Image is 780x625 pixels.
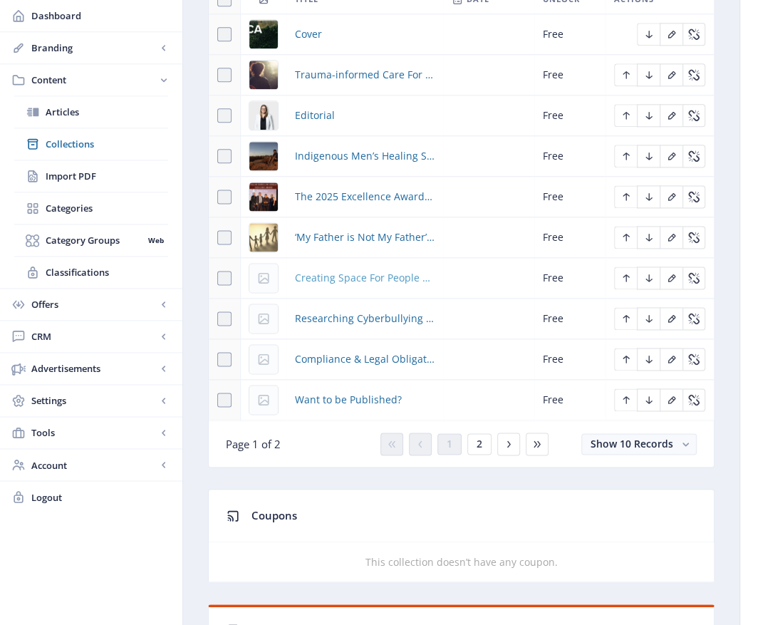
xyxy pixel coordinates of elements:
a: Import PDF [14,160,168,192]
a: Edit page [682,270,705,284]
a: Edit page [614,351,637,365]
img: 0d26c4bc-80e7-4da4-b8bb-5c0a56fdffaf.png [249,101,278,130]
a: The 2025 Excellence Awards in Counselling [295,188,435,205]
a: Collections [14,128,168,160]
a: Cover [295,26,322,43]
img: a6e3a276-54b7-42b9-a65c-49dbae380a27.png [249,61,278,89]
a: Edit page [682,351,705,365]
a: Researching Cyberbullying In Youth Mental Health and Working Towards Holistic Interventions [295,310,435,327]
a: ‘My Father is Not My Father’: Counselling Adults Discovering Misattributed Paternity [295,229,435,246]
span: Page 1 of 2 [226,437,281,451]
a: Editorial [295,107,335,124]
a: Edit page [637,229,660,243]
a: Edit page [637,189,660,202]
td: Free [534,299,605,339]
a: Trauma-informed Care For Marginalised and [MEDICAL_DATA] Communities [295,66,435,83]
td: Free [534,177,605,217]
a: Edit page [614,229,637,243]
span: Articles [46,105,168,119]
a: Edit page [682,67,705,81]
span: Coupons [251,508,297,522]
a: Edit page [682,229,705,243]
a: Edit page [660,270,682,284]
span: Settings [31,393,157,408]
span: Categories [46,201,168,215]
a: Edit page [660,189,682,202]
div: This collection doesn’t have any coupon. [209,554,714,571]
a: Edit page [637,311,660,324]
a: Creating Space For People To Process VAD-Related Grief [295,269,435,286]
td: Free [534,258,605,299]
td: Free [534,339,605,380]
span: Collections [46,137,168,151]
img: 20ee9108-f847-4bf2-ba85-063b0af2a570.png [249,20,278,48]
td: Free [534,95,605,136]
a: Edit page [637,108,660,121]
img: 720a254a-ddbf-4c43-9fba-4a5e32134782.png [249,223,278,252]
a: Indigenous Men’s Healing Shed [295,148,435,165]
span: Branding [31,41,157,55]
img: ab981ce0-861b-4202-afd4-bc964d025124.png [249,182,278,211]
a: Category GroupsWeb [14,224,168,256]
a: Edit page [614,108,637,121]
a: Edit page [682,392,705,406]
a: Edit page [660,351,682,365]
span: Classifications [46,265,168,279]
span: CRM [31,329,157,344]
span: 2 [477,438,482,450]
button: Show 10 Records [581,433,697,455]
td: Free [534,14,605,55]
a: Edit page [682,311,705,324]
a: Edit page [637,392,660,406]
a: Edit page [660,26,682,40]
a: Edit page [614,148,637,162]
a: Edit page [660,392,682,406]
a: Edit page [614,392,637,406]
span: Advertisements [31,361,157,376]
img: 6dde319b-8f8b-49d8-9f21-8e6d4efffd5c.png [249,142,278,170]
a: Edit page [682,148,705,162]
a: Edit page [660,311,682,324]
a: Want to be Published? [295,391,402,408]
app-collection-view: Coupons [208,489,714,583]
a: Edit page [614,67,637,81]
a: Edit page [637,270,660,284]
a: Edit page [682,26,705,40]
td: Free [534,136,605,177]
span: 1 [447,438,452,450]
span: Dashboard [31,9,171,23]
td: Free [534,380,605,420]
span: Offers [31,297,157,311]
span: Import PDF [46,169,168,183]
a: Edit page [637,67,660,81]
a: Compliance & Legal Obligations of a Cyber Security Breach [295,351,435,368]
a: Edit page [660,148,682,162]
span: Content [31,73,157,87]
a: Edit page [614,189,637,202]
td: Free [534,217,605,258]
a: Edit page [637,26,660,40]
a: Articles [14,96,168,128]
a: Edit page [682,108,705,121]
a: Edit page [660,108,682,121]
a: Edit page [637,351,660,365]
button: 2 [467,433,492,455]
span: Show 10 Records [591,437,673,450]
span: Account [31,458,157,472]
span: Tools [31,425,157,440]
a: Edit page [614,311,637,324]
a: Edit page [660,229,682,243]
a: Edit page [614,270,637,284]
a: Edit page [682,189,705,202]
button: 1 [437,433,462,455]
